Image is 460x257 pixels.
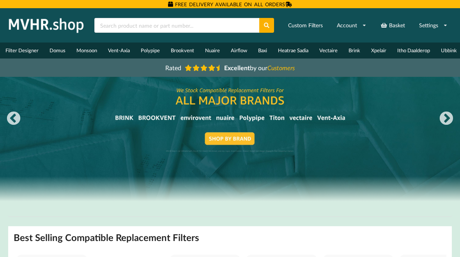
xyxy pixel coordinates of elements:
[283,18,328,32] a: Custom Filters
[272,43,314,58] a: Heatrae Sadia
[439,111,454,127] button: Next
[225,43,253,58] a: Airflow
[165,43,200,58] a: Brookvent
[253,43,272,58] a: Baxi
[94,18,259,33] input: Search product name or part number...
[332,18,372,32] a: Account
[71,43,103,58] a: Monsoon
[267,64,295,71] i: Customers
[44,43,71,58] a: Domus
[224,64,250,71] b: Excellent
[343,43,366,58] a: Brink
[314,43,343,58] a: Vectaire
[5,16,87,35] img: mvhr.shop.png
[14,232,199,244] h2: Best Selling Compatible Replacement Filters
[414,18,453,32] a: Settings
[6,111,21,127] button: Previous
[366,43,392,58] a: Xpelair
[165,64,181,71] span: Rated
[392,43,435,58] a: Itho Daalderop
[375,18,410,32] a: Basket
[200,43,225,58] a: Nuaire
[160,61,300,74] a: Rated Excellentby ourCustomers
[224,64,295,71] span: by our
[135,43,165,58] a: Polypipe
[103,43,135,58] a: Vent-Axia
